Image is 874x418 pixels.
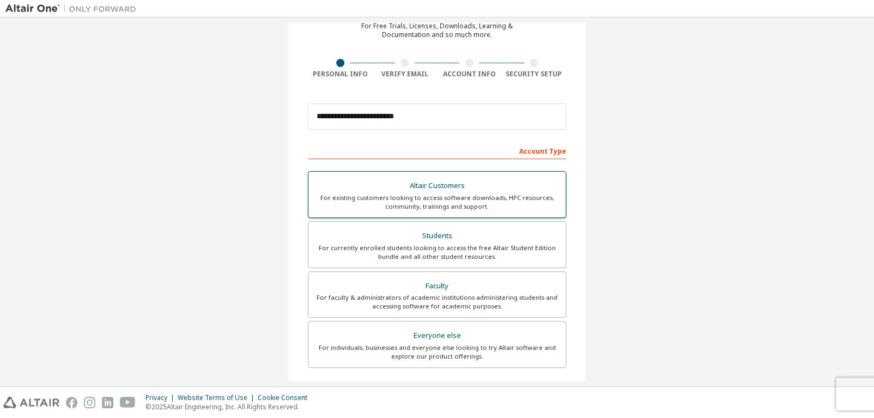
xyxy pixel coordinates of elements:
[502,70,567,78] div: Security Setup
[315,178,559,193] div: Altair Customers
[84,397,95,408] img: instagram.svg
[3,397,59,408] img: altair_logo.svg
[145,393,178,402] div: Privacy
[437,70,502,78] div: Account Info
[145,402,314,411] p: © 2025 Altair Engineering, Inc. All Rights Reserved.
[361,22,513,39] div: For Free Trials, Licenses, Downloads, Learning & Documentation and so much more.
[315,293,559,311] div: For faculty & administrators of academic institutions administering students and accessing softwa...
[373,70,438,78] div: Verify Email
[315,244,559,261] div: For currently enrolled students looking to access the free Altair Student Edition bundle and all ...
[66,397,77,408] img: facebook.svg
[308,142,566,159] div: Account Type
[178,393,258,402] div: Website Terms of Use
[308,70,373,78] div: Personal Info
[258,393,314,402] div: Cookie Consent
[315,193,559,211] div: For existing customers looking to access software downloads, HPC resources, community, trainings ...
[315,343,559,361] div: For individuals, businesses and everyone else looking to try Altair software and explore our prod...
[102,397,113,408] img: linkedin.svg
[315,278,559,294] div: Faculty
[120,397,136,408] img: youtube.svg
[315,228,559,244] div: Students
[5,3,142,14] img: Altair One
[315,328,559,343] div: Everyone else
